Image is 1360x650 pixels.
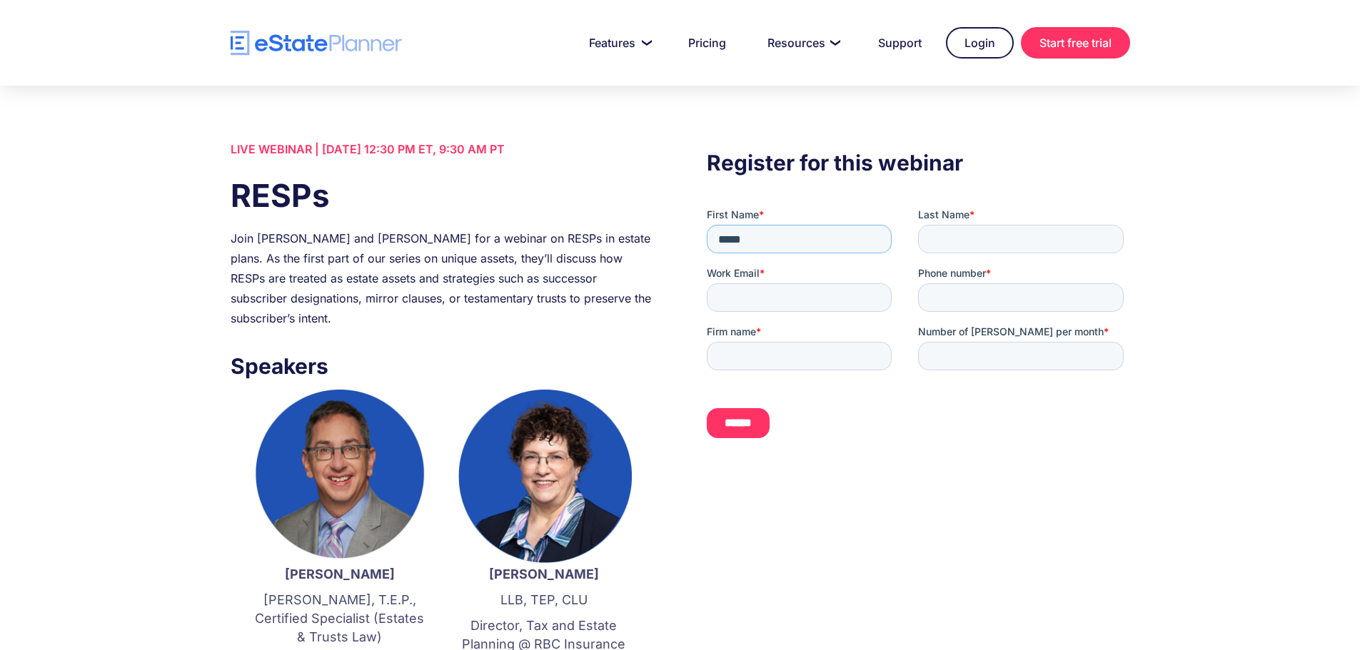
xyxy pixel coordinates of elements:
[1021,27,1130,59] a: Start free trial
[861,29,939,57] a: Support
[231,139,653,159] div: LIVE WEBINAR | [DATE] 12:30 PM ET, 9:30 AM PT
[750,29,854,57] a: Resources
[285,567,395,582] strong: [PERSON_NAME]
[671,29,743,57] a: Pricing
[707,208,1129,463] iframe: Form 0
[489,567,599,582] strong: [PERSON_NAME]
[707,146,1129,179] h3: Register for this webinar
[231,173,653,218] h1: RESPs
[252,591,428,646] p: [PERSON_NAME], T.E.P., Certified Specialist (Estates & Trusts Law)
[572,29,664,57] a: Features
[456,591,632,609] p: LLB, TEP, CLU
[231,228,653,328] div: Join [PERSON_NAME] and [PERSON_NAME] for a webinar on RESPs in estate plans. As the first part of...
[231,31,402,56] a: home
[231,350,653,382] h3: Speakers
[946,27,1014,59] a: Login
